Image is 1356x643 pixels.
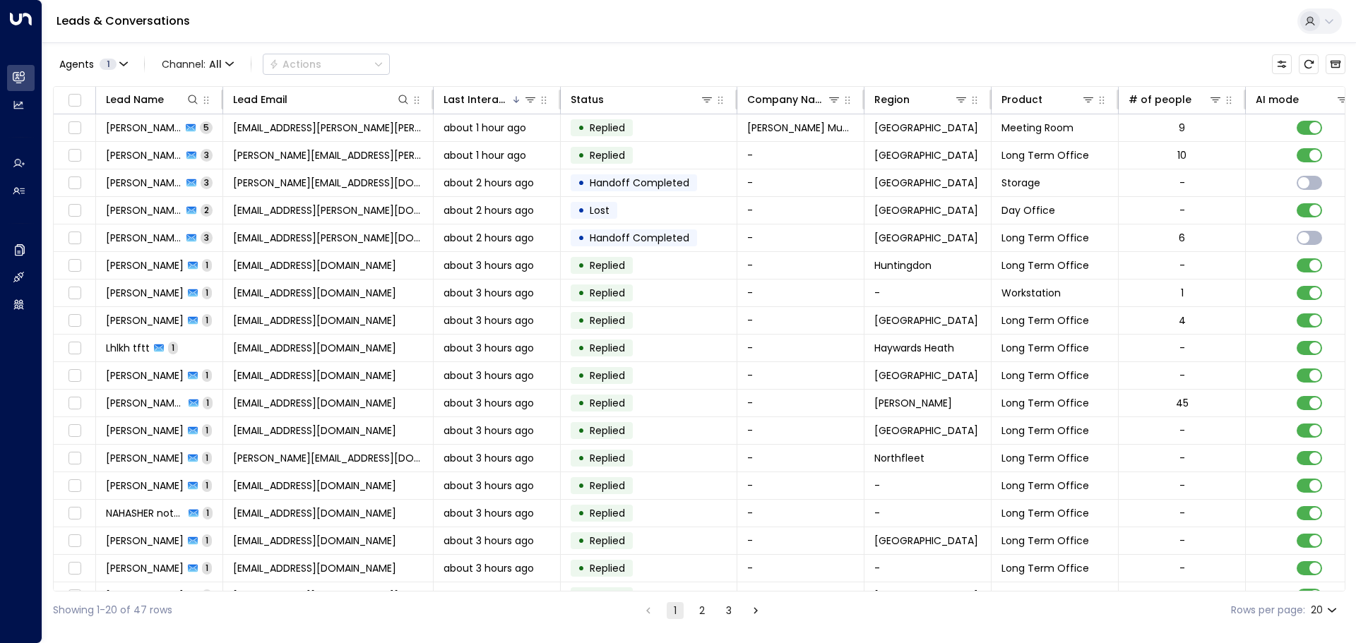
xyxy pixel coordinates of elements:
span: Long Term Office [1001,148,1089,162]
div: 20 [1311,600,1340,620]
span: All [209,59,222,70]
span: Toggle select row [66,174,83,192]
td: - [864,555,992,582]
td: - [737,555,864,582]
div: 9 [1179,121,1185,135]
div: - [1179,534,1185,548]
div: - [1179,561,1185,575]
span: Long Term Office [1001,506,1089,520]
span: Long Term Office [1001,341,1089,355]
span: Michele Clare [106,561,184,575]
span: Long Term Office [1001,479,1089,493]
span: susanna.holt@olisystems.com [233,148,423,162]
span: Freddie Field [106,589,184,603]
span: 1 [202,534,212,546]
td: - [737,472,864,499]
td: - [737,390,864,416]
span: Long Term Office [1001,423,1089,438]
td: - [737,307,864,334]
span: London [874,121,978,135]
td: - [737,582,864,609]
div: • [578,226,585,250]
span: 2 [201,204,213,216]
span: TePe Munhygienprodukter AB [747,121,854,135]
span: 1 [203,397,213,409]
span: Toggle select row [66,587,83,605]
span: about 3 hours ago [444,451,534,465]
div: - [1179,506,1185,520]
span: Refresh [1299,54,1319,74]
span: Toggle select row [66,339,83,357]
div: Lead Name [106,91,164,108]
div: • [578,171,585,195]
span: Handoff Completed [590,231,689,245]
span: Birmingham [874,368,978,383]
span: freddie.field@nhs.net [233,589,423,603]
span: 1 [168,342,178,354]
span: 1 [202,589,212,601]
span: Long Term Office [1001,258,1089,272]
div: Region [874,91,968,108]
td: - [737,417,864,444]
span: about 3 hours ago [444,561,534,575]
span: Replied [590,121,625,135]
span: about 3 hours ago [444,341,534,355]
span: Handoff Completed [590,176,689,190]
span: about 3 hours ago [444,506,534,520]
div: - [1179,341,1185,355]
td: - [737,500,864,527]
div: • [578,529,585,553]
span: info@materialgiant.co.uk [233,368,396,383]
span: lhlkh@ihjh.com [233,341,396,355]
div: 1 [1181,286,1184,300]
span: Replied [590,589,625,603]
div: • [578,198,585,222]
div: • [578,143,585,167]
span: about 2 hours ago [444,231,534,245]
div: • [578,363,585,387]
td: - [737,224,864,251]
td: - [737,335,864,361]
span: Day Office [1001,203,1055,217]
span: Calum Murray [106,479,184,493]
td: - [737,197,864,224]
button: Actions [263,54,390,75]
div: Actions [269,58,321,71]
td: - [737,362,864,389]
a: Leads & Conversations [56,13,190,29]
div: # of people [1129,91,1191,108]
span: mark.symonds@padrock.co.uk [233,231,423,245]
button: Agents1 [53,54,133,74]
span: about 3 hours ago [444,534,534,548]
span: London [874,231,978,245]
span: Lost [590,203,609,217]
span: Toggle select row [66,395,83,412]
td: - [737,252,864,279]
div: - [1179,479,1185,493]
span: Bruno Nascimento [106,286,184,300]
div: Company Name [747,91,841,108]
div: • [578,116,585,140]
span: na.scimentobruno@hotmail.com [233,286,396,300]
span: about 3 hours ago [444,258,534,272]
span: about 2 hours ago [444,176,534,190]
span: about 3 hours ago [444,423,534,438]
span: about 3 hours ago [444,286,534,300]
span: Replied [590,341,625,355]
span: Ryan Murphy [106,368,184,383]
button: Channel:All [156,54,239,74]
span: Toggle select row [66,450,83,467]
div: AI mode [1256,91,1350,108]
span: Replied [590,423,625,438]
span: London [874,423,978,438]
span: Replied [590,368,625,383]
span: Replied [590,451,625,465]
div: - [1179,423,1185,438]
div: • [578,446,585,470]
span: Rupinder Johal [106,534,184,548]
span: calum@digital-techno.co.uk [233,479,396,493]
td: - [737,280,864,306]
div: - [1179,368,1185,383]
div: Product [1001,91,1095,108]
span: Cambridge [874,148,978,162]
